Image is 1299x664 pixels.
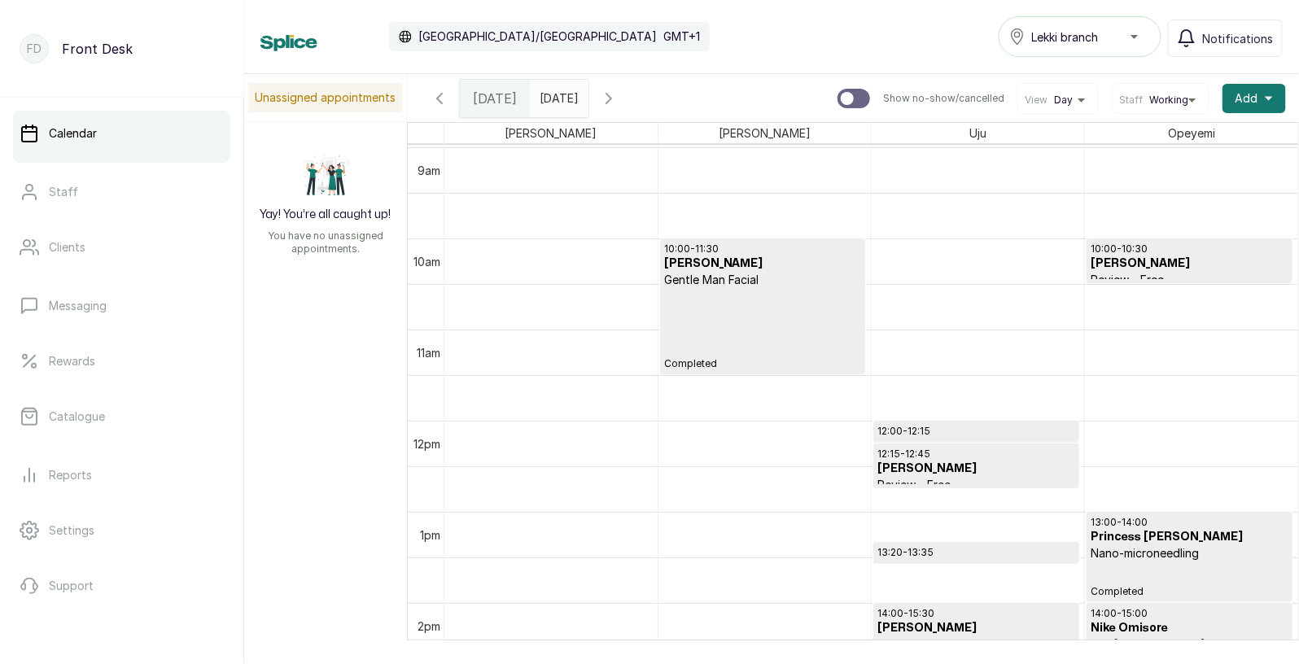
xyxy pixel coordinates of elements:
h3: [PERSON_NAME] [877,620,1075,636]
span: Staff [1119,94,1143,107]
p: 14:00 - 15:30 [877,607,1075,620]
p: Review - Free [877,477,1075,493]
p: Front Desk [62,39,133,59]
p: 12:00 - 12:15 [877,425,1075,438]
p: Calendar [49,125,97,142]
button: Add [1222,84,1286,113]
p: Unassigned appointments [248,83,402,112]
span: [PERSON_NAME] [501,123,600,143]
span: [PERSON_NAME] [715,123,814,143]
p: Full legs laser [877,636,1075,653]
p: Staff [49,184,78,200]
span: Day [1054,94,1073,107]
p: Nano-microneedling [1091,545,1288,561]
p: Reports [49,467,92,483]
h3: [PERSON_NAME] [877,438,1075,454]
p: Review - Free [1091,272,1288,288]
p: 10:00 - 11:30 [664,242,862,256]
h3: Nike Omisore [1091,620,1288,636]
h3: [PERSON_NAME] [877,559,1075,575]
p: 13:00 - 14:00 [1091,516,1288,529]
p: Catalogue [49,408,105,425]
div: [DATE] [460,80,530,117]
p: 14:00 - 15:00 [1091,607,1288,620]
a: Support [13,563,230,609]
a: Catalogue [13,394,230,439]
h3: Princess [PERSON_NAME] [1091,529,1288,545]
h2: Yay! You’re all caught up! [260,207,391,223]
div: 12pm [410,435,444,452]
span: Notifications [1203,30,1274,47]
div: 1pm [417,526,444,544]
p: Rewards [49,353,95,369]
button: StaffWorking [1119,94,1202,107]
div: 2pm [414,618,444,635]
a: Clients [13,225,230,270]
p: 12:15 - 12:45 [877,448,1075,461]
p: Support [49,578,94,594]
button: Notifications [1168,20,1283,57]
a: Rewards [13,339,230,384]
p: 13:20 - 13:35 [877,546,1075,559]
button: Lekki branch [999,16,1161,57]
span: Working [1149,94,1188,107]
span: View [1025,94,1048,107]
p: GMT+1 [663,28,700,45]
span: Opeyemi [1165,123,1218,143]
div: 10am [410,253,444,270]
span: Completed [1091,585,1288,598]
h3: [PERSON_NAME] [1091,256,1288,272]
p: Show no-show/cancelled [883,92,1004,105]
p: Settings [49,522,94,539]
a: Reports [13,452,230,498]
p: Skn [PERSON_NAME] [1091,636,1288,653]
span: Lekki branch [1032,28,1099,46]
h3: [PERSON_NAME] [877,461,1075,477]
p: 10:00 - 10:30 [1091,242,1288,256]
p: You have no unassigned appointments. [254,229,397,256]
a: Staff [13,169,230,215]
a: Messaging [13,283,230,329]
a: Calendar [13,111,230,156]
p: Messaging [49,298,107,314]
div: 9am [414,162,444,179]
p: [GEOGRAPHIC_DATA]/[GEOGRAPHIC_DATA] [418,28,657,45]
h3: [PERSON_NAME] [664,256,862,272]
span: Completed [664,357,862,370]
p: Gentle Man Facial [664,272,862,288]
a: Settings [13,508,230,553]
p: FD [27,41,42,57]
button: ViewDay [1025,94,1091,107]
div: 11am [413,344,444,361]
p: Clients [49,239,85,256]
button: Logout [13,618,230,664]
span: Uju [966,123,990,143]
span: Add [1236,90,1258,107]
span: [DATE] [473,89,517,108]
